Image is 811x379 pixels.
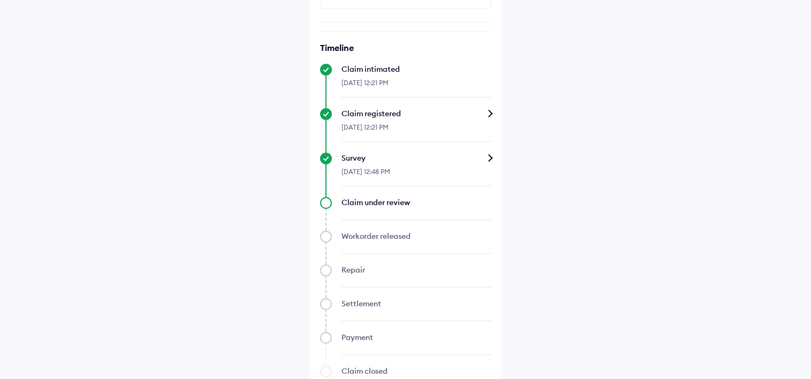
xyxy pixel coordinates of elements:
div: Survey [341,153,492,163]
div: Claim under review [341,197,492,208]
div: Claim registered [341,108,492,119]
div: [DATE] 12:21 PM [341,74,492,97]
h6: Timeline [320,42,492,53]
div: [DATE] 12:48 PM [341,163,492,186]
div: Settlement [341,298,492,309]
div: Workorder released [341,231,492,241]
div: Payment [341,332,492,343]
div: Claim intimated [341,64,492,74]
div: Claim closed [341,366,492,376]
div: [DATE] 12:21 PM [341,119,492,142]
div: Repair [341,264,492,275]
